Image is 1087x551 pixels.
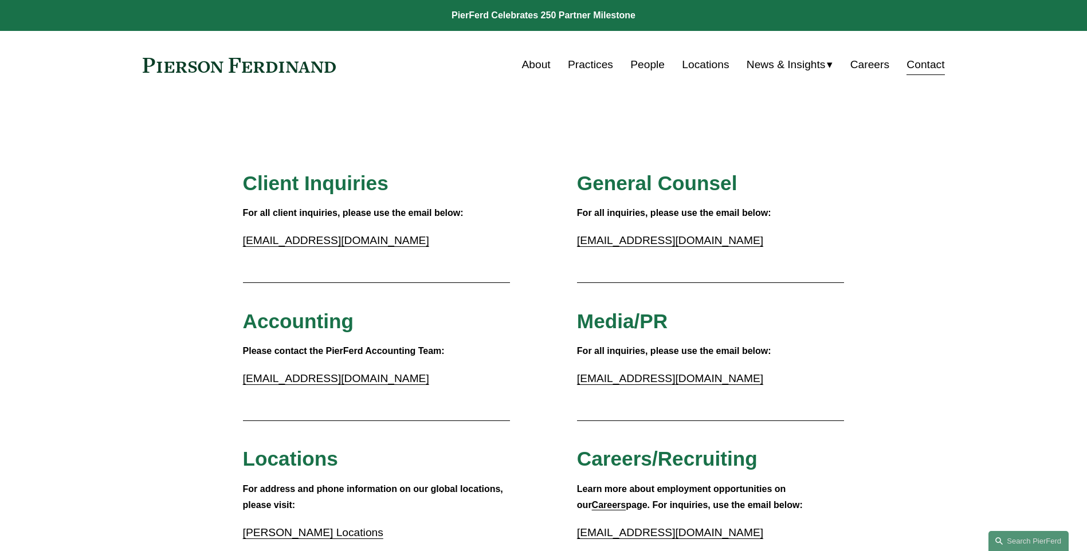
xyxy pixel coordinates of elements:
a: [EMAIL_ADDRESS][DOMAIN_NAME] [577,526,763,538]
strong: Learn more about employment opportunities on our [577,484,788,510]
a: About [522,54,551,76]
a: Practices [568,54,613,76]
a: [EMAIL_ADDRESS][DOMAIN_NAME] [577,372,763,384]
a: [EMAIL_ADDRESS][DOMAIN_NAME] [577,234,763,246]
strong: For all client inquiries, please use the email below: [243,208,464,218]
a: [EMAIL_ADDRESS][DOMAIN_NAME] [243,234,429,246]
strong: For all inquiries, please use the email below: [577,346,771,356]
span: Locations [243,447,338,470]
a: Careers [592,500,626,510]
span: Careers/Recruiting [577,447,758,470]
a: People [630,54,665,76]
strong: For address and phone information on our global locations, please visit: [243,484,506,510]
a: Contact [907,54,944,76]
a: Locations [682,54,729,76]
strong: Please contact the PierFerd Accounting Team: [243,346,445,356]
span: Client Inquiries [243,172,389,194]
a: [PERSON_NAME] Locations [243,526,383,538]
strong: page. For inquiries, use the email below: [626,500,803,510]
span: Accounting [243,310,354,332]
a: Search this site [988,531,1069,551]
span: General Counsel [577,172,737,194]
strong: For all inquiries, please use the email below: [577,208,771,218]
a: Careers [850,54,889,76]
a: folder dropdown [747,54,833,76]
span: Media/PR [577,310,668,332]
span: News & Insights [747,55,826,75]
a: [EMAIL_ADDRESS][DOMAIN_NAME] [243,372,429,384]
